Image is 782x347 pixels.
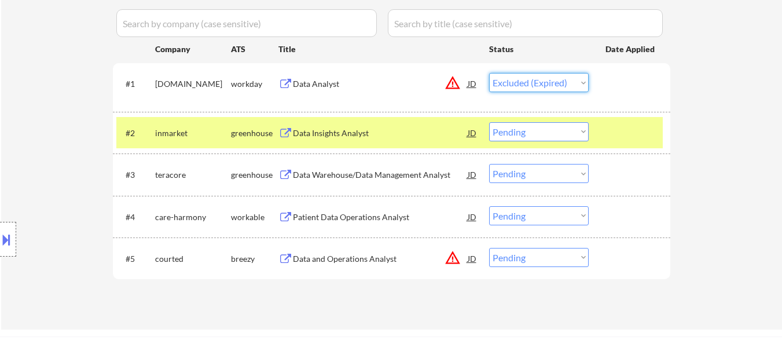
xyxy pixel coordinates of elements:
[467,248,478,269] div: JD
[445,250,461,266] button: warning_amber
[231,43,278,55] div: ATS
[231,253,278,265] div: breezy
[231,78,278,90] div: workday
[293,127,468,139] div: Data Insights Analyst
[293,169,468,181] div: Data Warehouse/Data Management Analyst
[293,211,468,223] div: Patient Data Operations Analyst
[293,78,468,90] div: Data Analyst
[467,122,478,143] div: JD
[278,43,478,55] div: Title
[445,75,461,91] button: warning_amber
[116,9,377,37] input: Search by company (case sensitive)
[605,43,656,55] div: Date Applied
[489,38,589,59] div: Status
[388,9,663,37] input: Search by title (case sensitive)
[467,73,478,94] div: JD
[155,43,231,55] div: Company
[467,206,478,227] div: JD
[231,211,278,223] div: workable
[293,253,468,265] div: Data and Operations Analyst
[231,169,278,181] div: greenhouse
[467,164,478,185] div: JD
[231,127,278,139] div: greenhouse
